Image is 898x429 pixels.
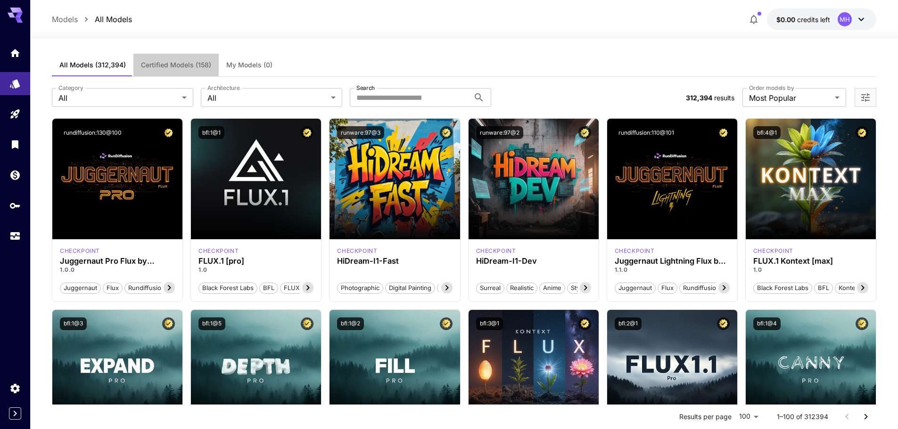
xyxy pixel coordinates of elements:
button: Certified Model – Vetted for best performance and includes a commercial license. [578,317,591,330]
span: credits left [797,16,830,24]
span: BFL [815,283,832,293]
button: rundiffusion:110@101 [615,126,678,139]
button: Cinematic [437,282,473,294]
button: bfl:3@1 [476,317,503,330]
p: 1.0 [753,266,868,274]
button: BFL [814,282,833,294]
button: Surreal [476,282,504,294]
button: bfl:1@2 [337,317,364,330]
div: MH [838,12,852,26]
button: Certified Model – Vetted for best performance and includes a commercial license. [162,317,175,330]
button: Black Forest Labs [198,282,257,294]
div: Models [9,78,21,89]
button: runware:97@3 [337,126,384,139]
span: rundiffusion [125,283,168,293]
p: checkpoint [753,247,793,255]
span: Realistic [507,283,537,293]
button: juggernaut [615,282,656,294]
div: Usage [9,230,21,242]
p: checkpoint [198,247,239,255]
button: flux [658,282,677,294]
button: Realistic [506,282,537,294]
button: flux [103,282,123,294]
a: Models [52,14,78,25]
span: FLUX.1 [pro] [280,283,323,293]
button: runware:97@2 [476,126,523,139]
label: Order models by [749,84,794,92]
span: BFL [260,283,278,293]
div: FLUX.1 D [60,247,100,255]
div: $0.00 [776,15,830,24]
h3: FLUX.1 [pro] [198,257,313,266]
span: Anime [540,283,565,293]
span: results [714,94,734,102]
button: Certified Model – Vetted for best performance and includes a commercial license. [578,126,591,139]
button: Black Forest Labs [753,282,812,294]
h3: HiDream-I1-Fast [337,257,452,266]
button: Digital Painting [385,282,435,294]
h3: Juggernaut Pro Flux by RunDiffusion [60,257,175,266]
button: BFL [259,282,278,294]
p: checkpoint [615,247,655,255]
a: All Models [95,14,132,25]
p: 1.1.0 [615,266,730,274]
span: juggernaut [60,283,100,293]
div: Settings [9,382,21,394]
p: checkpoint [476,247,516,255]
label: Category [58,84,83,92]
button: Expand sidebar [9,407,21,420]
button: Go to next page [857,407,875,426]
button: rundiffusion:130@100 [60,126,125,139]
div: Home [9,47,21,59]
button: Certified Model – Vetted for best performance and includes a commercial license. [856,317,868,330]
h3: Juggernaut Lightning Flux by RunDiffusion [615,257,730,266]
span: flux [658,283,677,293]
h3: FLUX.1 Kontext [max] [753,257,868,266]
button: bfl:2@1 [615,317,642,330]
div: 100 [735,410,762,423]
span: Certified Models (158) [141,61,211,69]
button: Stylized [567,282,597,294]
p: 1–100 of 312394 [777,412,828,421]
span: All Models (312,394) [59,61,126,69]
button: FLUX.1 [pro] [280,282,324,294]
p: 1.0.0 [60,266,175,274]
button: Certified Model – Vetted for best performance and includes a commercial license. [301,126,313,139]
span: My Models (0) [226,61,272,69]
span: Black Forest Labs [199,283,257,293]
span: rundiffusion [680,283,723,293]
button: Certified Model – Vetted for best performance and includes a commercial license. [301,317,313,330]
span: Kontext [835,283,864,293]
button: rundiffusion [679,282,724,294]
div: Playground [9,108,21,120]
span: Photographic [338,283,383,293]
button: Certified Model – Vetted for best performance and includes a commercial license. [717,126,730,139]
button: Photographic [337,282,383,294]
div: fluxpro [198,247,239,255]
button: Certified Model – Vetted for best performance and includes a commercial license. [717,317,730,330]
button: bfl:1@1 [198,126,224,139]
h3: HiDream-I1-Dev [476,257,591,266]
div: FLUX.1 Kontext [max] [753,247,793,255]
span: Most Popular [749,92,831,104]
label: Architecture [207,84,239,92]
div: FLUX.1 D [615,247,655,255]
button: rundiffusion [124,282,169,294]
div: Wallet [9,169,21,181]
button: $0.00MH [767,8,876,30]
p: Results per page [679,412,732,421]
span: Surreal [477,283,504,293]
span: Digital Painting [386,283,435,293]
span: Black Forest Labs [754,283,812,293]
p: checkpoint [60,247,100,255]
button: bfl:1@4 [753,317,781,330]
button: bfl:1@3 [60,317,87,330]
button: bfl:4@1 [753,126,781,139]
